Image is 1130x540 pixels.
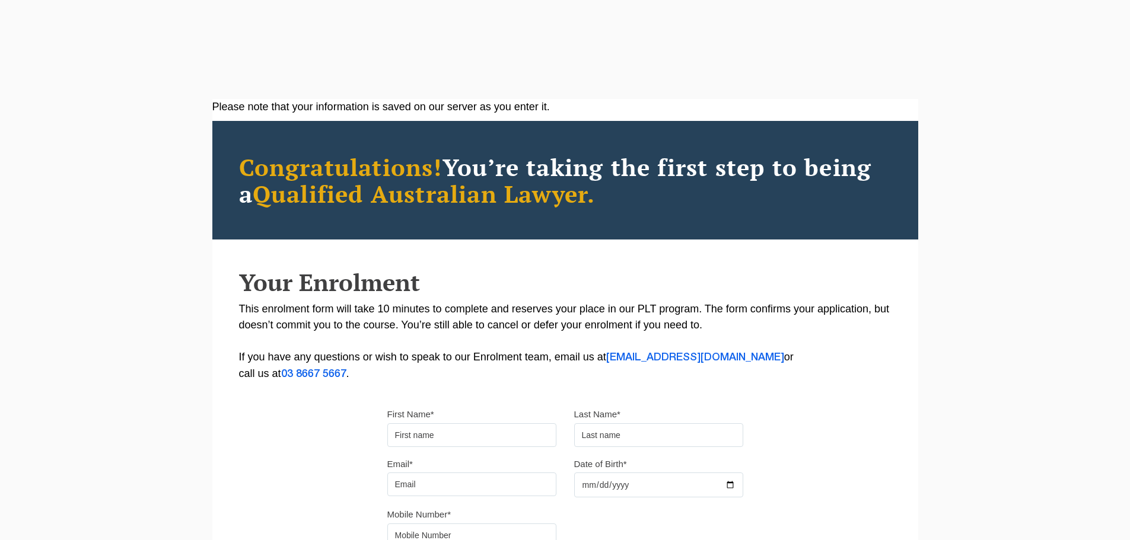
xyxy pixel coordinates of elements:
div: Please note that your information is saved on our server as you enter it. [212,99,918,115]
p: This enrolment form will take 10 minutes to complete and reserves your place in our PLT program. ... [239,301,892,382]
a: [EMAIL_ADDRESS][DOMAIN_NAME] [606,353,784,362]
input: First name [387,423,556,447]
input: Email [387,472,556,496]
label: Email* [387,458,413,470]
h2: Your Enrolment [239,269,892,295]
h2: You’re taking the first step to being a [239,154,892,207]
input: Last name [574,423,743,447]
a: 03 8667 5667 [281,369,346,379]
label: Date of Birth* [574,458,627,470]
label: Mobile Number* [387,509,451,520]
label: Last Name* [574,408,620,420]
span: Congratulations! [239,151,443,183]
span: Qualified Australian Lawyer. [253,178,596,209]
label: First Name* [387,408,434,420]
